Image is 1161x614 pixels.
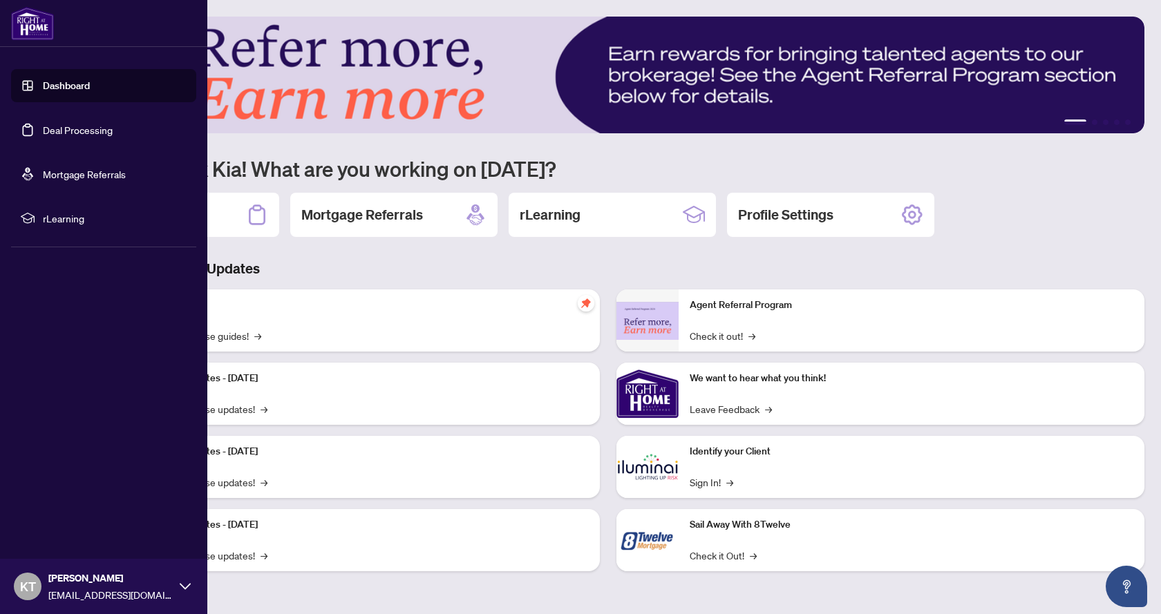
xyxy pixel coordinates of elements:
[726,474,733,490] span: →
[616,436,679,498] img: Identify your Client
[254,328,261,343] span: →
[145,371,589,386] p: Platform Updates - [DATE]
[616,302,679,340] img: Agent Referral Program
[145,444,589,459] p: Platform Updates - [DATE]
[261,548,267,563] span: →
[72,259,1144,278] h3: Brokerage & Industry Updates
[616,363,679,425] img: We want to hear what you think!
[301,205,423,224] h2: Mortgage Referrals
[11,7,54,40] img: logo
[690,298,1133,313] p: Agent Referral Program
[690,548,757,563] a: Check it Out!→
[520,205,580,224] h2: rLearning
[1103,119,1108,125] button: 3
[1064,119,1086,125] button: 1
[690,444,1133,459] p: Identify your Client
[1114,119,1120,125] button: 4
[145,298,589,313] p: Self-Help
[578,295,594,311] span: pushpin
[43,168,126,180] a: Mortgage Referrals
[43,124,113,136] a: Deal Processing
[690,371,1133,386] p: We want to hear what you think!
[750,548,757,563] span: →
[690,517,1133,533] p: Sail Away With 8Twelve
[690,328,755,343] a: Check it out!→
[765,401,772,416] span: →
[1092,119,1097,125] button: 2
[43,79,90,92] a: Dashboard
[43,211,187,226] span: rLearning
[72,155,1144,182] h1: Welcome back Kia! What are you working on [DATE]?
[1125,119,1131,125] button: 5
[48,570,173,586] span: [PERSON_NAME]
[261,401,267,416] span: →
[48,587,173,602] span: [EMAIL_ADDRESS][DOMAIN_NAME]
[1106,566,1147,607] button: Open asap
[72,17,1144,133] img: Slide 0
[20,577,36,596] span: KT
[145,517,589,533] p: Platform Updates - [DATE]
[690,401,772,416] a: Leave Feedback→
[738,205,833,224] h2: Profile Settings
[690,474,733,490] a: Sign In!→
[261,474,267,490] span: →
[748,328,755,343] span: →
[616,509,679,571] img: Sail Away With 8Twelve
